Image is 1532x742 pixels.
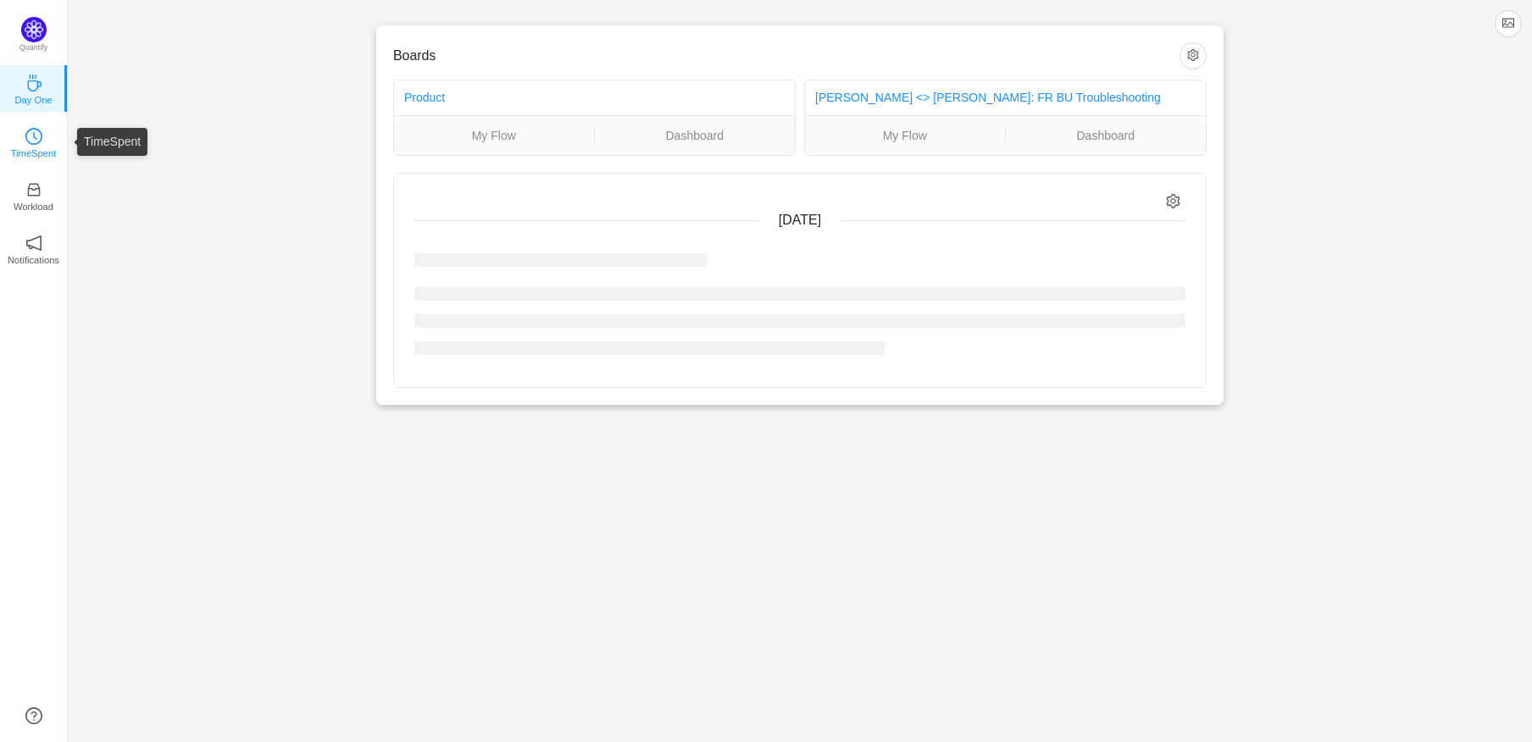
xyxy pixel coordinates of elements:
p: Day One [14,92,52,108]
a: icon: notificationNotifications [25,240,42,257]
a: Product [404,91,445,104]
a: icon: question-circle [25,707,42,724]
span: [DATE] [779,213,821,227]
i: icon: inbox [25,181,42,198]
a: icon: inboxWorkload [25,186,42,203]
p: TimeSpent [11,146,57,161]
p: Workload [14,199,53,214]
button: icon: setting [1180,42,1207,69]
i: icon: clock-circle [25,128,42,145]
a: My Flow [394,126,594,145]
i: icon: setting [1166,194,1180,208]
i: icon: notification [25,235,42,252]
img: Quantify [21,17,47,42]
a: icon: coffeeDay One [25,80,42,97]
button: icon: picture [1495,10,1522,37]
a: [PERSON_NAME] <> [PERSON_NAME]: FR BU Troubleshooting [815,91,1161,104]
a: My Flow [805,126,1005,145]
a: icon: clock-circleTimeSpent [25,133,42,150]
h3: Boards [393,47,1180,64]
i: icon: coffee [25,75,42,91]
p: Notifications [8,252,59,268]
p: Quantify [19,42,48,54]
a: Dashboard [1006,126,1207,145]
a: Dashboard [595,126,796,145]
